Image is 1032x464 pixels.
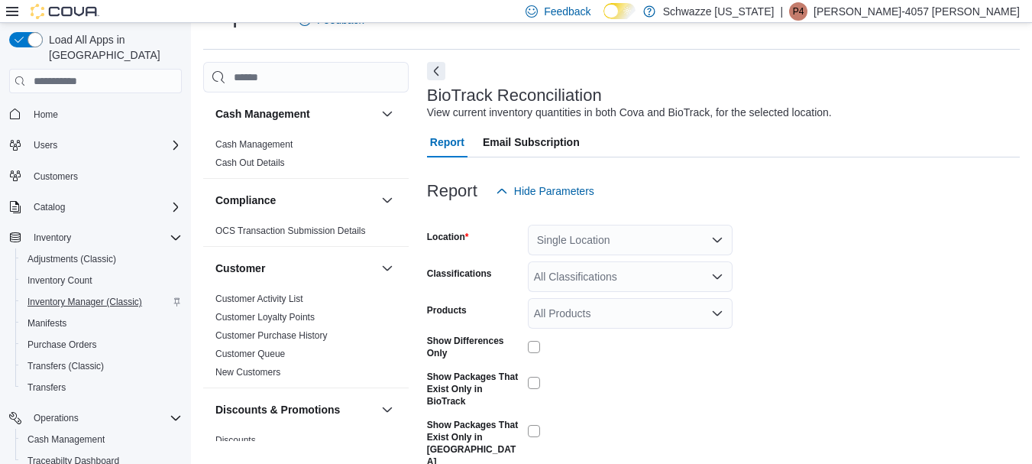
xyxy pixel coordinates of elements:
[27,296,142,308] span: Inventory Manager (Classic)
[34,139,57,151] span: Users
[27,360,104,372] span: Transfers (Classic)
[514,183,594,199] span: Hide Parameters
[27,317,66,329] span: Manifests
[203,222,409,246] div: Compliance
[203,135,409,178] div: Cash Management
[21,336,103,354] a: Purchase Orders
[15,313,188,334] button: Manifests
[215,366,280,378] span: New Customers
[34,232,71,244] span: Inventory
[3,165,188,187] button: Customers
[603,19,604,20] span: Dark Mode
[378,105,396,123] button: Cash Management
[427,268,492,280] label: Classifications
[215,402,375,417] button: Discounts & Promotions
[215,261,265,276] h3: Customer
[427,62,445,80] button: Next
[21,430,111,449] a: Cash Management
[34,170,78,183] span: Customers
[215,157,285,169] span: Cash Out Details
[793,2,804,21] span: P4
[15,291,188,313] button: Inventory Manager (Classic)
[27,136,182,154] span: Users
[215,106,310,122] h3: Cash Management
[21,293,182,311] span: Inventory Manager (Classic)
[483,127,580,157] span: Email Subscription
[215,312,315,323] a: Customer Loyalty Points
[378,191,396,209] button: Compliance
[663,2,775,21] p: Schwazze [US_STATE]
[427,371,522,407] label: Show Packages That Exist Only in BioTrack
[215,157,285,168] a: Cash Out Details
[34,412,79,424] span: Operations
[215,138,293,151] span: Cash Management
[215,434,256,446] span: Discounts
[21,293,148,311] a: Inventory Manager (Classic)
[21,336,182,354] span: Purchase Orders
[711,307,723,320] button: Open list of options
[34,109,58,121] span: Home
[27,136,63,154] button: Users
[427,182,477,200] h3: Report
[215,402,340,417] h3: Discounts & Promotions
[215,193,375,208] button: Compliance
[15,270,188,291] button: Inventory Count
[15,248,188,270] button: Adjustments (Classic)
[490,176,600,206] button: Hide Parameters
[814,2,1020,21] p: [PERSON_NAME]-4057 [PERSON_NAME]
[27,167,182,186] span: Customers
[27,409,182,427] span: Operations
[215,311,315,323] span: Customer Loyalty Points
[15,429,188,450] button: Cash Management
[21,314,73,333] a: Manifests
[3,227,188,248] button: Inventory
[3,102,188,125] button: Home
[215,329,328,342] span: Customer Purchase History
[21,314,182,333] span: Manifests
[378,401,396,419] button: Discounts & Promotions
[3,407,188,429] button: Operations
[21,250,122,268] a: Adjustments (Classic)
[3,135,188,156] button: Users
[21,357,110,375] a: Transfers (Classic)
[427,105,832,121] div: View current inventory quantities in both Cova and BioTrack, for the selected location.
[27,198,71,216] button: Catalog
[27,433,105,446] span: Cash Management
[15,334,188,355] button: Purchase Orders
[427,335,522,359] label: Show Differences Only
[21,357,182,375] span: Transfers (Classic)
[203,290,409,388] div: Customer
[27,167,84,186] a: Customers
[430,127,464,157] span: Report
[215,330,328,341] a: Customer Purchase History
[427,86,602,105] h3: BioTrack Reconciliation
[15,377,188,398] button: Transfers
[544,4,590,19] span: Feedback
[215,106,375,122] button: Cash Management
[427,304,467,316] label: Products
[427,231,469,243] label: Location
[27,409,85,427] button: Operations
[27,198,182,216] span: Catalog
[215,293,303,305] span: Customer Activity List
[378,259,396,277] button: Customer
[215,261,375,276] button: Customer
[215,348,285,360] span: Customer Queue
[34,201,65,213] span: Catalog
[215,226,366,236] a: OCS Transaction Submission Details
[215,225,366,237] span: OCS Transaction Submission Details
[21,250,182,268] span: Adjustments (Classic)
[711,271,723,283] button: Open list of options
[27,105,64,124] a: Home
[27,104,182,123] span: Home
[21,271,99,290] a: Inventory Count
[27,253,116,265] span: Adjustments (Classic)
[3,196,188,218] button: Catalog
[27,229,182,247] span: Inventory
[780,2,783,21] p: |
[215,294,303,304] a: Customer Activity List
[215,139,293,150] a: Cash Management
[27,274,92,287] span: Inventory Count
[215,193,276,208] h3: Compliance
[43,32,182,63] span: Load All Apps in [GEOGRAPHIC_DATA]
